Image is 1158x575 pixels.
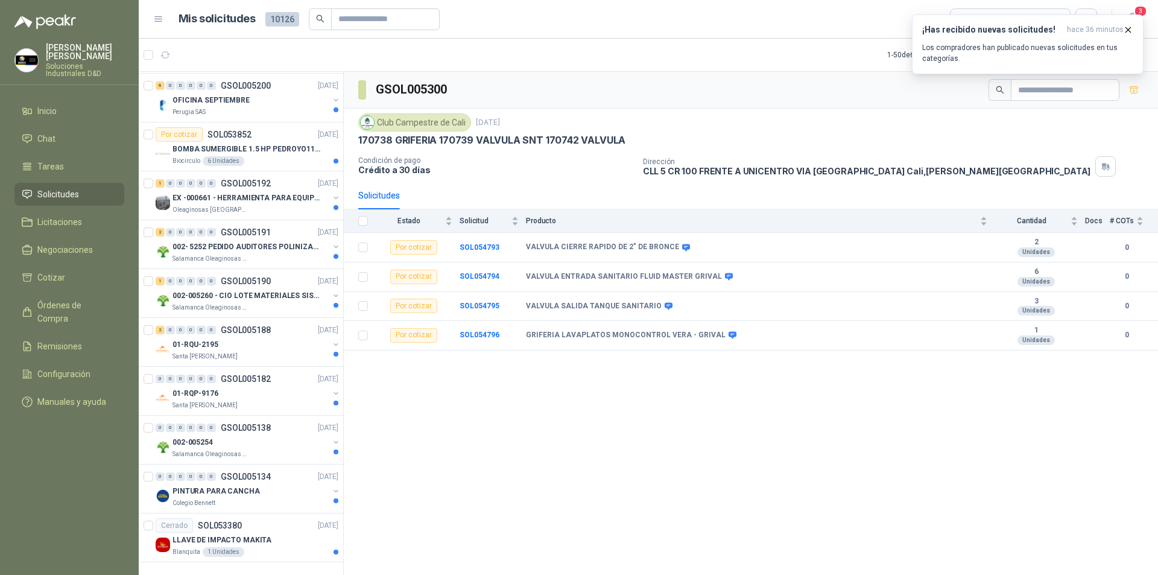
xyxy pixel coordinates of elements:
[318,178,338,189] p: [DATE]
[166,228,175,237] div: 0
[996,86,1004,94] span: search
[1017,247,1055,257] div: Unidades
[390,299,437,313] div: Por cotizar
[176,424,185,432] div: 0
[1085,209,1110,233] th: Docs
[1122,8,1144,30] button: 3
[318,276,338,287] p: [DATE]
[186,228,195,237] div: 0
[14,127,124,150] a: Chat
[179,10,256,28] h1: Mis solicitudes
[358,113,471,132] div: Club Campestre de Cali
[176,81,185,90] div: 0
[176,375,185,383] div: 0
[203,156,244,166] div: 6 Unidades
[156,391,170,405] img: Company Logo
[186,375,195,383] div: 0
[172,303,248,313] p: Salamanca Oleaginosas SAS
[203,547,244,557] div: 1 Unidades
[375,217,443,225] span: Estado
[172,107,206,117] p: Perugia SAS
[166,375,175,383] div: 0
[37,367,90,381] span: Configuración
[172,352,238,361] p: Santa [PERSON_NAME]
[318,80,338,92] p: [DATE]
[265,12,299,27] span: 10126
[166,424,175,432] div: 0
[156,293,170,308] img: Company Logo
[221,277,271,285] p: GSOL005190
[14,14,76,29] img: Logo peakr
[995,209,1085,233] th: Cantidad
[207,326,216,334] div: 0
[460,302,499,310] a: SOL054795
[197,424,206,432] div: 0
[176,179,185,188] div: 0
[526,243,679,252] b: VALVULA CIERRE RAPIDO DE 2" DE BRONCE
[318,325,338,336] p: [DATE]
[375,209,460,233] th: Estado
[361,116,374,129] img: Company Logo
[14,183,124,206] a: Solicitudes
[156,538,170,552] img: Company Logo
[390,328,437,343] div: Por cotizar
[14,155,124,178] a: Tareas
[186,472,195,481] div: 0
[958,13,983,26] div: Todas
[156,489,170,503] img: Company Logo
[156,147,170,161] img: Company Logo
[318,373,338,385] p: [DATE]
[37,299,113,325] span: Órdenes de Compra
[912,14,1144,74] button: ¡Has recibido nuevas solicitudes!hace 36 minutos Los compradores han publicado nuevas solicitudes...
[526,217,978,225] span: Producto
[14,294,124,330] a: Órdenes de Compra
[172,486,260,497] p: PINTURA PARA CANCHA
[1134,5,1147,17] span: 3
[172,290,323,302] p: 002-005260 - CIO LOTE MATERIALES SISTEMA HIDRAULIC
[14,363,124,386] a: Configuración
[221,375,271,383] p: GSOL005182
[1110,300,1144,312] b: 0
[460,331,499,339] b: SOL054796
[643,157,1091,166] p: Dirección
[186,179,195,188] div: 0
[460,243,499,252] a: SOL054793
[46,63,124,77] p: Soluciones Industriales D&D
[172,388,218,399] p: 01-RQP-9176
[197,228,206,237] div: 0
[197,472,206,481] div: 0
[318,422,338,434] p: [DATE]
[14,238,124,261] a: Negociaciones
[172,535,271,546] p: LLAVE DE IMPACTO MAKITA
[156,469,341,508] a: 0 0 0 0 0 0 GSOL005134[DATE] Company LogoPINTURA PARA CANCHAColegio Bennett
[995,238,1078,247] b: 2
[156,372,341,410] a: 0 0 0 0 0 0 GSOL005182[DATE] Company Logo01-RQP-9176Santa [PERSON_NAME]
[156,472,165,481] div: 0
[156,78,341,117] a: 6 0 0 0 0 0 GSOL005200[DATE] Company LogoOFICINA SEPTIEMBREPerugia SAS
[358,189,400,202] div: Solicitudes
[221,424,271,432] p: GSOL005138
[14,390,124,413] a: Manuales y ayuda
[207,277,216,285] div: 0
[476,117,500,129] p: [DATE]
[207,472,216,481] div: 0
[46,43,124,60] p: [PERSON_NAME] [PERSON_NAME]
[156,176,341,215] a: 1 0 0 0 0 0 GSOL005192[DATE] Company LogoEX -000661 - HERRAMIENTA PARA EQUIPO MECANICO PLANOleagi...
[197,375,206,383] div: 0
[922,42,1133,64] p: Los compradores han publicado nuevas solicitudes en tus categorías.
[156,518,193,533] div: Cerrado
[995,267,1078,277] b: 6
[460,272,499,281] a: SOL054794
[358,165,633,175] p: Crédito a 30 días
[37,104,57,118] span: Inicio
[176,228,185,237] div: 0
[390,240,437,255] div: Por cotizar
[995,297,1078,307] b: 3
[526,272,722,282] b: VALVULA ENTRADA SANITARIO FLUID MASTER GRIVAL
[186,424,195,432] div: 0
[172,156,200,166] p: Biocirculo
[1110,209,1158,233] th: # COTs
[156,225,341,264] a: 2 0 0 0 0 0 GSOL005191[DATE] Company Logo002- 5252 PEDIDO AUDITORES POLINIZACIÓNSalamanca Oleagin...
[156,127,203,142] div: Por cotizar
